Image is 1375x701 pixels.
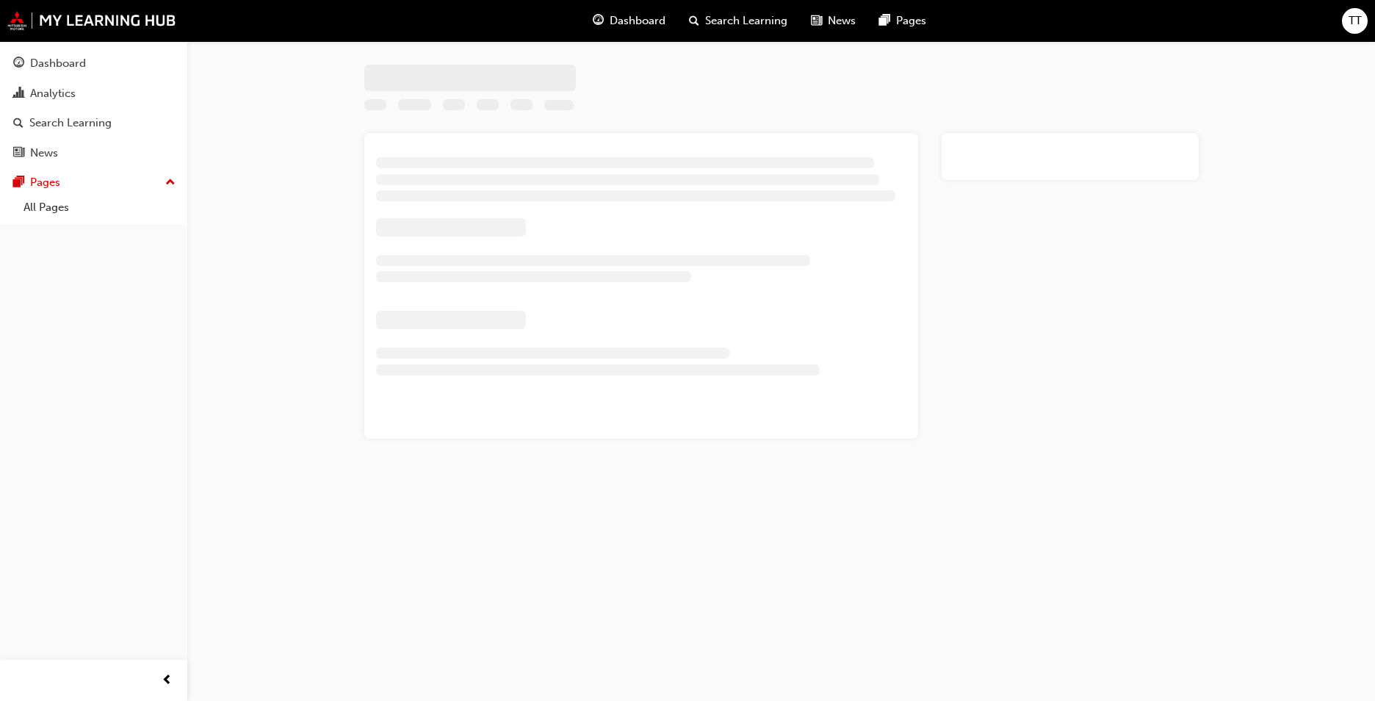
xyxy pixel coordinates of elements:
span: news-icon [13,147,24,160]
button: TT [1342,8,1368,34]
div: News [30,145,58,162]
span: Dashboard [610,12,665,29]
a: All Pages [18,196,181,219]
span: guage-icon [13,57,24,71]
span: pages-icon [13,176,24,190]
span: chart-icon [13,87,24,101]
img: mmal [7,11,176,30]
span: guage-icon [593,12,604,30]
div: Search Learning [29,115,112,132]
a: Dashboard [6,50,181,77]
span: search-icon [13,117,24,130]
div: Dashboard [30,55,86,72]
span: Search Learning [705,12,787,29]
span: news-icon [811,12,822,30]
a: news-iconNews [799,6,867,36]
a: search-iconSearch Learning [677,6,799,36]
button: Pages [6,169,181,196]
a: guage-iconDashboard [581,6,677,36]
div: Analytics [30,85,76,102]
a: Search Learning [6,109,181,137]
span: Learning resource code [544,101,574,113]
span: Pages [896,12,926,29]
span: pages-icon [879,12,890,30]
a: News [6,140,181,167]
span: TT [1349,12,1362,29]
a: Analytics [6,80,181,107]
a: pages-iconPages [867,6,938,36]
span: News [828,12,856,29]
div: Pages [30,174,60,191]
span: search-icon [689,12,699,30]
span: prev-icon [162,672,173,690]
span: up-icon [165,173,176,193]
button: DashboardAnalyticsSearch LearningNews [6,47,181,169]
